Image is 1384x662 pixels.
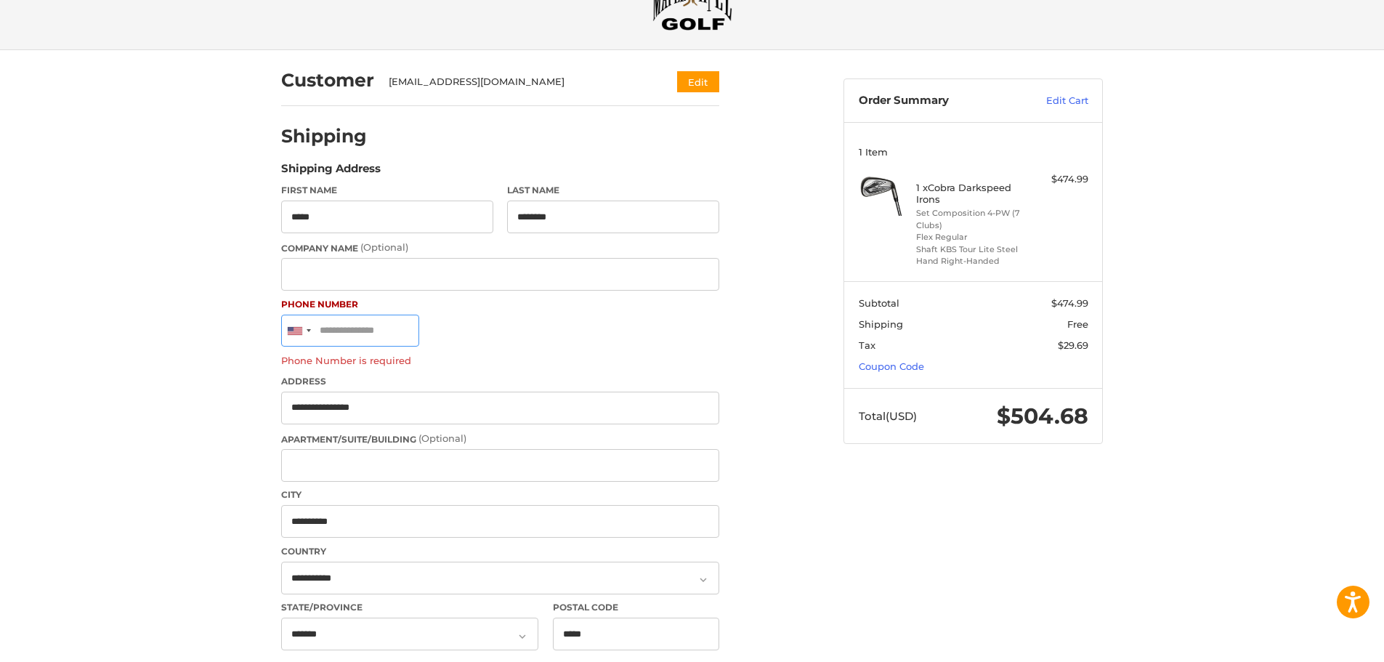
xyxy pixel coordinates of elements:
li: Hand Right-Handed [916,255,1027,267]
div: United States: +1 [282,315,315,347]
li: Set Composition 4-PW (7 Clubs) [916,207,1027,231]
h2: Customer [281,69,374,92]
label: Last Name [507,184,719,197]
label: Phone Number is required [281,355,719,366]
label: Company Name [281,241,719,255]
span: Tax [859,339,875,351]
span: $504.68 [997,403,1088,429]
span: Subtotal [859,297,899,309]
label: Phone Number [281,298,719,311]
small: (Optional) [360,241,408,253]
h3: Order Summary [859,94,1015,108]
label: Postal Code [553,601,720,614]
label: Apartment/Suite/Building [281,432,719,446]
h4: 1 x Cobra Darkspeed Irons [916,182,1027,206]
span: $474.99 [1051,297,1088,309]
label: State/Province [281,601,538,614]
div: $474.99 [1031,172,1088,187]
span: Shipping [859,318,903,330]
a: Edit Cart [1015,94,1088,108]
h2: Shipping [281,125,367,148]
div: [EMAIL_ADDRESS][DOMAIN_NAME] [389,75,649,89]
h3: 1 Item [859,146,1088,158]
span: Free [1067,318,1088,330]
a: Coupon Code [859,360,924,372]
label: First Name [281,184,493,197]
li: Shaft KBS Tour Lite Steel [916,243,1027,256]
legend: Shipping Address [281,161,381,184]
label: City [281,488,719,501]
label: Country [281,545,719,558]
span: $29.69 [1058,339,1088,351]
span: Total (USD) [859,409,917,423]
li: Flex Regular [916,231,1027,243]
small: (Optional) [418,432,466,444]
label: Address [281,375,719,388]
iframe: Google Customer Reviews [1264,623,1384,662]
button: Edit [677,71,719,92]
